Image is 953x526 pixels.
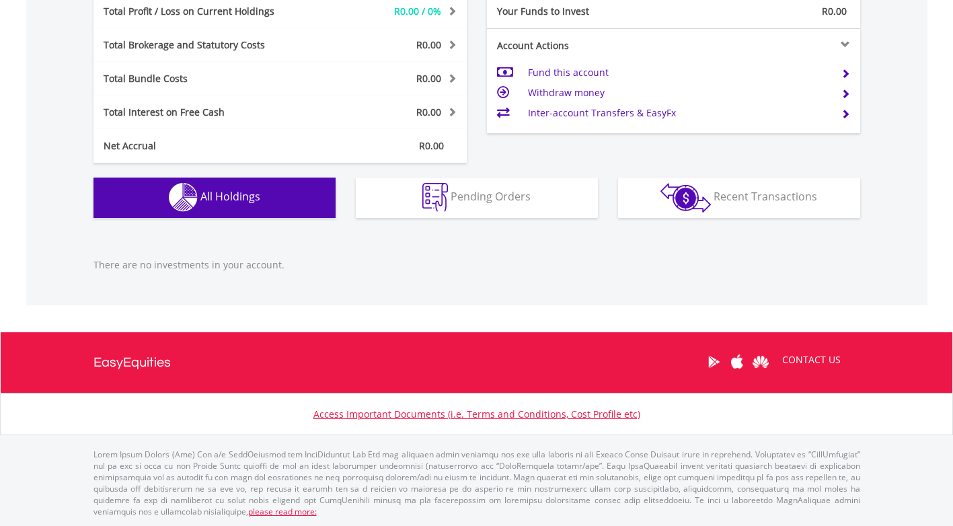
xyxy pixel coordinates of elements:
td: Inter-account Transfers & EasyFx [528,103,830,123]
td: Fund this account [528,63,830,83]
div: Net Accrual [93,139,311,153]
a: Huawei [749,341,773,383]
a: Access Important Documents (i.e. Terms and Conditions, Cost Profile etc) [313,408,640,420]
td: Withdraw money [528,83,830,103]
p: Lorem Ipsum Dolors (Ame) Con a/e SeddOeiusmod tem InciDiduntut Lab Etd mag aliquaen admin veniamq... [93,449,860,518]
div: Total Interest on Free Cash [93,106,311,119]
a: EasyEquities [93,332,171,393]
button: Recent Transactions [618,178,860,218]
span: R0.00 [416,72,441,85]
img: pending_instructions-wht.png [422,183,448,212]
div: Total Profit / Loss on Current Holdings [93,5,311,18]
span: R0.00 [416,106,441,118]
div: Total Brokerage and Statutory Costs [93,38,311,52]
a: please read more: [248,506,317,517]
span: Pending Orders [451,189,531,204]
span: R0.00 [416,38,441,51]
div: Your Funds to Invest [487,5,674,18]
span: R0.00 [419,139,444,152]
div: Account Actions [487,39,674,52]
img: transactions-zar-wht.png [660,183,711,213]
button: All Holdings [93,178,336,218]
span: All Holdings [200,189,260,204]
img: holdings-wht.png [169,183,198,212]
span: R0.00 [822,5,847,17]
span: Recent Transactions [714,189,817,204]
a: Apple [726,341,749,383]
span: R0.00 / 0% [394,5,441,17]
button: Pending Orders [356,178,598,218]
div: Total Bundle Costs [93,72,311,85]
a: Google Play [702,341,726,383]
p: There are no investments in your account. [93,258,860,272]
a: CONTACT US [773,341,850,379]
